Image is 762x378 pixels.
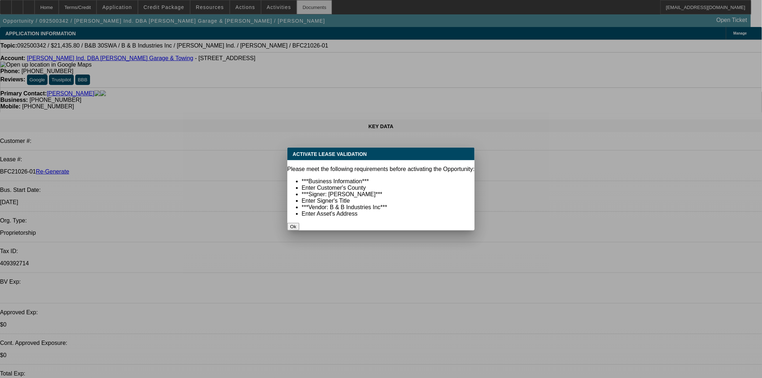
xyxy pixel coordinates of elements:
[287,166,475,172] p: Please meet the following requirements before activating the Opportunity:
[287,223,299,230] button: Ok
[302,198,475,204] li: Enter Signer's Title
[293,151,367,157] span: Activate Lease Validation
[302,211,475,217] li: Enter Asset's Address
[302,185,475,191] li: Enter Customer's County
[302,204,475,211] li: ***Vendor: B & B Industries Inc***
